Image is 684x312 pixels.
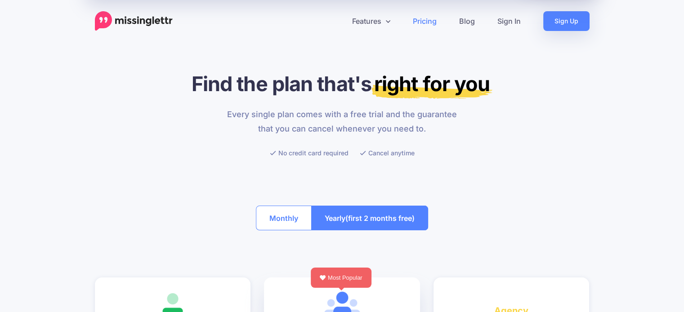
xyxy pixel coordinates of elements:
[371,71,492,99] mark: right for you
[222,107,462,136] p: Every single plan comes with a free trial and the guarantee that you can cancel whenever you need...
[345,211,415,225] span: (first 2 months free)
[256,206,312,230] button: Monthly
[543,11,590,31] a: Sign Up
[402,11,448,31] a: Pricing
[95,11,173,31] a: Home
[360,147,415,158] li: Cancel anytime
[95,71,590,96] h1: Find the plan that's
[448,11,486,31] a: Blog
[311,206,428,230] button: Yearly(first 2 months free)
[311,268,371,288] div: Most Popular
[486,11,532,31] a: Sign In
[341,11,402,31] a: Features
[270,147,349,158] li: No credit card required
